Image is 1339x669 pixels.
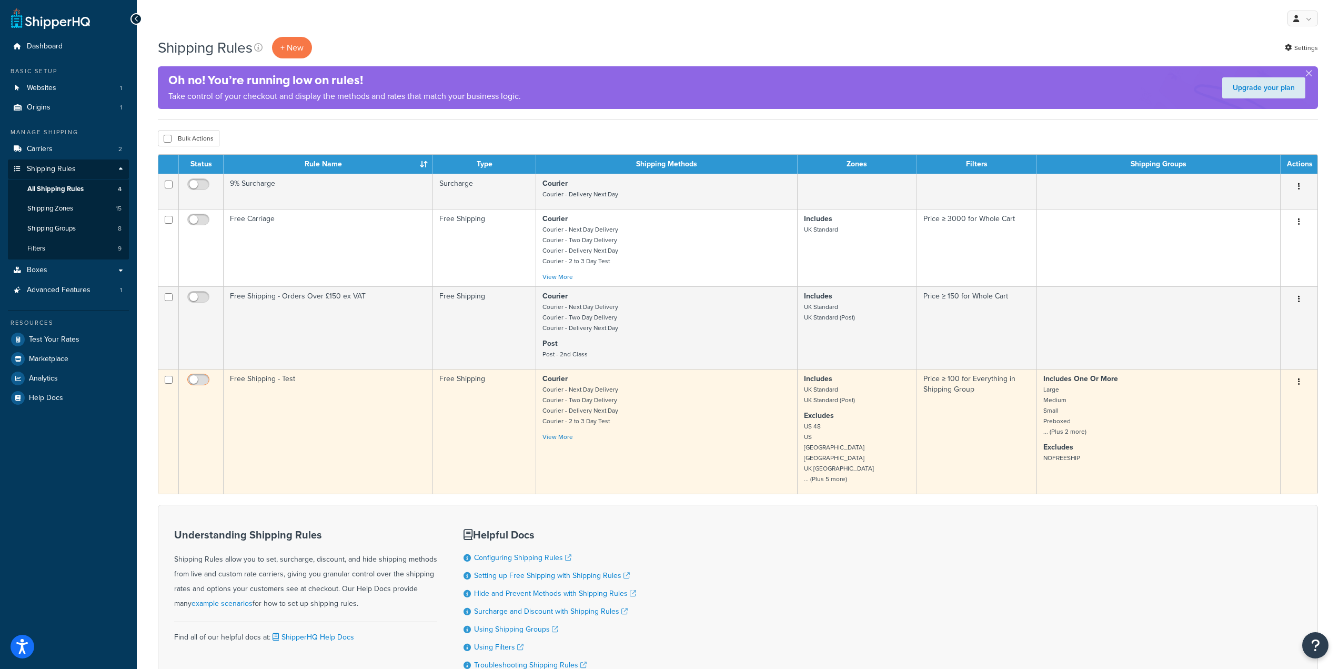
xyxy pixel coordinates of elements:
strong: Includes [804,213,832,224]
h3: Understanding Shipping Rules [174,529,437,541]
a: Advanced Features 1 [8,281,129,300]
td: Free Shipping - Test [224,369,433,494]
span: 4 [118,185,122,194]
td: Free Carriage [224,209,433,286]
a: Help Docs [8,388,129,407]
h3: Helpful Docs [464,529,636,541]
span: Websites [27,84,56,93]
strong: Courier [542,178,568,189]
li: All Shipping Rules [8,179,129,199]
li: Origins [8,98,129,117]
a: Hide and Prevent Methods with Shipping Rules [474,588,636,599]
button: Open Resource Center [1302,632,1328,658]
div: Manage Shipping [8,128,129,137]
td: Free Shipping [433,369,536,494]
button: Bulk Actions [158,131,219,146]
span: Analytics [29,374,58,383]
li: Carriers [8,139,129,159]
a: Setting up Free Shipping with Shipping Rules [474,570,630,581]
td: Free Shipping [433,286,536,369]
th: Actions [1281,155,1317,174]
a: Carriers 2 [8,139,129,159]
a: Websites 1 [8,78,129,98]
small: Large Medium Small Preboxed ... (Plus 2 more) [1043,385,1086,436]
span: Shipping Rules [27,165,76,174]
a: Surcharge and Discount with Shipping Rules [474,606,628,617]
small: Courier - Next Day Delivery Courier - Two Day Delivery Courier - Delivery Next Day Courier - 2 to... [542,385,618,426]
th: Type [433,155,536,174]
span: Test Your Rates [29,335,79,344]
th: Zones [798,155,917,174]
span: Advanced Features [27,286,90,295]
strong: Excludes [1043,442,1073,453]
strong: Courier [542,373,568,384]
span: 2 [118,145,122,154]
th: Filters [917,155,1037,174]
a: Configuring Shipping Rules [474,552,571,563]
th: Rule Name : activate to sort column ascending [224,155,433,174]
p: + New [272,37,312,58]
td: Price ≥ 150 for Whole Cart [917,286,1037,369]
th: Status [179,155,224,174]
small: Courier - Next Day Delivery Courier - Two Day Delivery Courier - Delivery Next Day [542,302,618,333]
li: Shipping Rules [8,159,129,259]
div: Basic Setup [8,67,129,76]
a: Dashboard [8,37,129,56]
small: UK Standard [804,225,838,234]
small: UK Standard UK Standard (Post) [804,302,855,322]
small: Courier - Delivery Next Day [542,189,618,199]
div: Find all of our helpful docs at: [174,622,437,645]
td: Free Shipping [433,209,536,286]
a: Shipping Rules [8,159,129,179]
li: Advanced Features [8,281,129,300]
strong: Post [542,338,558,349]
a: Upgrade your plan [1222,77,1305,98]
a: Using Shipping Groups [474,624,558,635]
li: Shipping Groups [8,219,129,238]
td: 9% Surcharge [224,174,433,209]
span: Dashboard [27,42,63,51]
td: Price ≥ 3000 for Whole Cart [917,209,1037,286]
li: Shipping Zones [8,199,129,218]
span: Carriers [27,145,53,154]
span: 8 [118,224,122,233]
small: Courier - Next Day Delivery Courier - Two Day Delivery Courier - Delivery Next Day Courier - 2 to... [542,225,618,266]
strong: Includes [804,373,832,384]
span: 1 [120,103,122,112]
a: ShipperHQ Home [11,8,90,29]
a: All Shipping Rules 4 [8,179,129,199]
a: example scenarios [192,598,253,609]
td: Surcharge [433,174,536,209]
strong: Courier [542,213,568,224]
span: Origins [27,103,51,112]
span: Marketplace [29,355,68,364]
a: Settings [1285,41,1318,55]
div: Shipping Rules allow you to set, surcharge, discount, and hide shipping methods from live and cus... [174,529,437,611]
small: Post - 2nd Class [542,350,588,359]
td: Free Shipping - Orders Over £150 ex VAT [224,286,433,369]
span: Help Docs [29,394,63,403]
span: All Shipping Rules [27,185,84,194]
div: Resources [8,318,129,327]
span: 1 [120,84,122,93]
li: Analytics [8,369,129,388]
span: 9 [118,244,122,253]
strong: Excludes [804,410,834,421]
a: Origins 1 [8,98,129,117]
td: Price ≥ 100 for Everything in Shipping Group [917,369,1037,494]
span: Shipping Groups [27,224,76,233]
strong: Includes One Or More [1043,373,1118,384]
th: Shipping Groups [1037,155,1281,174]
small: NOFREESHIP [1043,453,1080,463]
a: Marketplace [8,350,129,368]
a: Using Filters [474,642,523,653]
a: Filters 9 [8,239,129,258]
span: Filters [27,244,45,253]
a: View More [542,272,573,282]
h4: Oh no! You’re running low on rules! [168,72,521,89]
small: UK Standard UK Standard (Post) [804,385,855,405]
li: Boxes [8,261,129,280]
